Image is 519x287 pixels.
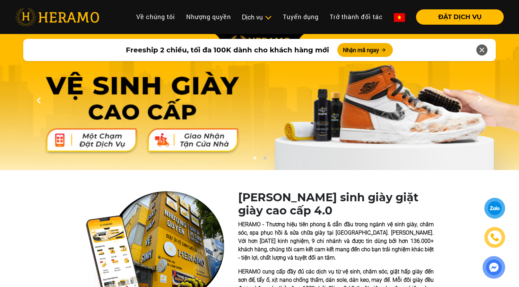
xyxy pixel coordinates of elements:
img: subToggleIcon [265,14,272,21]
span: Freeship 2 chiều, tối đa 100K dành cho khách hàng mới [126,45,329,55]
a: Trở thành đối tác [324,9,388,24]
a: phone-icon [485,228,504,247]
button: 1 [251,156,258,163]
button: ĐẶT DỊCH VỤ [416,9,504,25]
p: HERAMO - Thương hiệu tiên phong & dẫn đầu trong ngành vệ sinh giày, chăm sóc, spa phục hồi & sửa ... [238,220,434,262]
img: phone-icon [490,232,500,242]
div: Dịch vụ [242,12,272,22]
img: heramo-logo.png [15,8,99,26]
h1: [PERSON_NAME] sinh giày giặt giày cao cấp 4.0 [238,191,434,218]
button: 2 [261,156,268,163]
button: Nhận mã ngay [337,43,393,57]
a: ĐẶT DỊCH VỤ [410,14,504,20]
a: Về chúng tôi [131,9,181,24]
img: vn-flag.png [394,13,405,22]
a: Nhượng quyền [181,9,236,24]
a: Tuyển dụng [277,9,324,24]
